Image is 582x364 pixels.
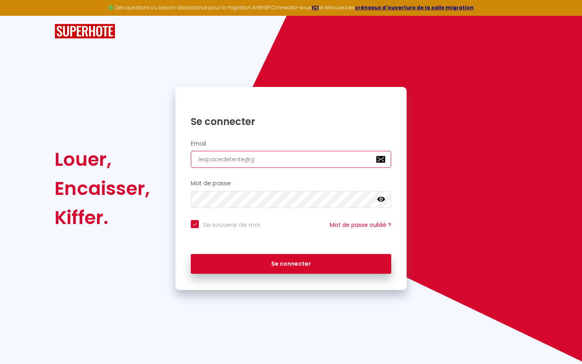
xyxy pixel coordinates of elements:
[312,4,319,11] a: ICI
[55,145,150,174] div: Louer,
[355,4,474,11] a: créneaux d'ouverture de la salle migration
[191,180,391,187] h2: Mot de passe
[191,151,391,168] input: Ton Email
[330,221,391,229] a: Mot de passe oublié ?
[191,140,391,147] h2: Email
[55,24,115,39] img: SuperHote logo
[6,3,31,28] button: Ouvrir le widget de chat LiveChat
[55,203,150,232] div: Kiffer.
[191,254,391,274] button: Se connecter
[191,115,391,128] h1: Se connecter
[55,174,150,203] div: Encaisser,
